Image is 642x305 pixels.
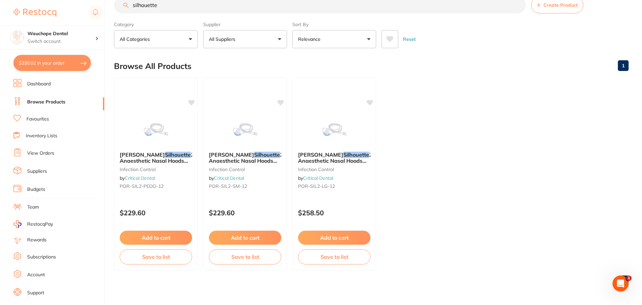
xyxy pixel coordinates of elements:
[120,151,194,176] span: 2 Anaesthetic Nasal Hoods (Pack of 12) – New Version | Paediatric
[27,81,51,87] a: Dashboard
[298,167,370,172] small: infection control
[27,237,47,243] a: Rewards
[626,276,632,281] span: 1
[214,175,244,181] a: Critical Dental
[298,151,372,176] span: 2 Anaesthetic Nasal Hoods (Pack of 12) – New Version | Large
[13,220,21,228] img: RestocqPay
[13,220,53,228] a: RestocqPay
[13,9,56,17] img: Restocq Logo
[209,183,247,189] span: POR-SIL2-SM-12
[209,209,281,217] p: $229.60
[120,209,192,217] p: $229.60
[27,99,65,105] a: Browse Products
[618,274,629,288] a: 1
[209,167,281,172] small: infection control
[120,152,192,164] b: Porter Silhouette2 Anaesthetic Nasal Hoods (Pack of 12) – New Version | Paediatric
[298,152,370,164] b: Porter Silhouette2 Anaesthetic Nasal Hoods (Pack of 12) – New Version | Large
[27,30,95,37] h4: Wauchope Dental
[27,254,56,260] a: Subscriptions
[120,36,153,43] p: All Categories
[114,21,198,27] label: Category
[303,175,333,181] a: Critical Dental
[26,116,49,123] a: Favourites
[298,231,370,245] button: Add to cart
[223,113,267,146] img: Porter Silhouette2 Anaesthetic Nasal Hoods (Pack of 12) – New Version | Small
[114,30,198,48] button: All Categories
[209,151,254,158] span: [PERSON_NAME]
[203,30,287,48] button: All Suppliers
[209,231,281,245] button: Add to cart
[209,151,283,176] span: 2 Anaesthetic Nasal Hoods (Pack of 12) – New Version | Small
[543,2,578,8] span: Create Product
[27,272,45,278] a: Account
[298,151,343,158] span: [PERSON_NAME]
[10,31,24,44] img: Wauchope Dental
[27,204,39,211] a: Team
[27,221,53,228] span: RestocqPay
[120,231,192,245] button: Add to cart
[209,152,281,164] b: Porter Silhouette2 Anaesthetic Nasal Hoods (Pack of 12) – New Version | Small
[618,59,629,72] a: 1
[612,276,629,292] iframe: Intercom live chat
[120,175,155,181] span: by
[298,36,323,43] p: Relevance
[114,62,191,71] h2: Browse All Products
[27,290,44,296] a: Support
[312,113,356,146] img: Porter Silhouette2 Anaesthetic Nasal Hoods (Pack of 12) – New Version | Large
[292,21,376,27] label: Sort By
[27,168,47,175] a: Suppliers
[203,21,287,27] label: Supplier
[27,150,54,157] a: View Orders
[120,183,164,189] span: POR-SIL2-PEDO-12
[125,175,155,181] a: Critical Dental
[401,30,418,48] button: Reset
[209,36,238,43] p: All Suppliers
[120,151,165,158] span: [PERSON_NAME]
[298,183,335,189] span: POR-SIL2-LG-12
[209,175,244,181] span: by
[26,133,57,139] a: Inventory Lists
[209,249,281,264] button: Save to list
[120,167,192,172] small: infection control
[343,151,369,158] em: Silhouette
[292,30,376,48] button: Relevance
[298,209,370,217] p: $258.50
[298,175,333,181] span: by
[27,186,45,193] a: Budgets
[13,55,91,71] button: $330.02 in your order
[120,249,192,264] button: Save to list
[254,151,280,158] em: Silhouette
[27,38,95,45] p: Switch account
[13,5,56,20] a: Restocq Logo
[298,249,370,264] button: Save to list
[134,113,178,146] img: Porter Silhouette2 Anaesthetic Nasal Hoods (Pack of 12) – New Version | Paediatric
[165,151,191,158] em: Silhouette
